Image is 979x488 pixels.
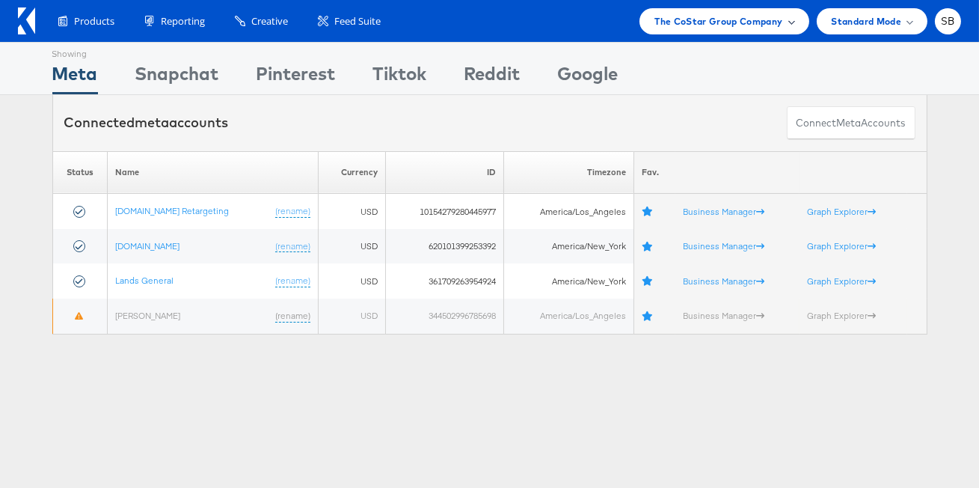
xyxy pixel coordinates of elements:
[807,310,876,321] a: Graph Explorer
[807,206,876,217] a: Graph Explorer
[275,205,310,218] a: (rename)
[683,206,764,217] a: Business Manager
[837,116,862,130] span: meta
[275,310,310,323] a: (rename)
[135,114,170,131] span: meta
[135,61,219,94] div: Snapchat
[503,229,634,264] td: America/New_York
[385,263,503,299] td: 361709263954924
[334,14,381,28] span: Feed Suite
[318,299,385,334] td: USD
[385,194,503,229] td: 10154279280445977
[373,61,427,94] div: Tiktok
[385,229,503,264] td: 620101399253392
[683,310,764,321] a: Business Manager
[318,263,385,299] td: USD
[503,263,634,299] td: America/New_York
[275,240,310,253] a: (rename)
[52,151,107,194] th: Status
[807,275,876,287] a: Graph Explorer
[115,240,179,251] a: [DOMAIN_NAME]
[318,194,385,229] td: USD
[318,151,385,194] th: Currency
[115,275,174,286] a: Lands General
[115,310,180,321] a: [PERSON_NAME]
[52,43,98,61] div: Showing
[683,240,764,251] a: Business Manager
[318,229,385,264] td: USD
[74,14,114,28] span: Products
[275,275,310,287] a: (rename)
[52,61,98,94] div: Meta
[807,240,876,251] a: Graph Explorer
[832,13,901,29] span: Standard Mode
[683,275,764,287] a: Business Manager
[257,61,336,94] div: Pinterest
[107,151,318,194] th: Name
[385,151,503,194] th: ID
[558,61,619,94] div: Google
[654,13,782,29] span: The CoStar Group Company
[503,299,634,334] td: America/Los_Angeles
[787,106,915,140] button: ConnectmetaAccounts
[64,113,229,132] div: Connected accounts
[251,14,288,28] span: Creative
[115,205,229,216] a: [DOMAIN_NAME] Retargeting
[503,194,634,229] td: America/Los_Angeles
[941,16,955,26] span: SB
[464,61,521,94] div: Reddit
[161,14,205,28] span: Reporting
[503,151,634,194] th: Timezone
[385,299,503,334] td: 344502996785698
